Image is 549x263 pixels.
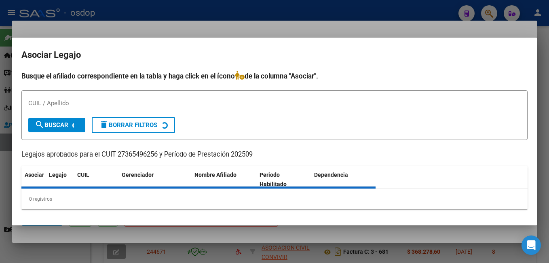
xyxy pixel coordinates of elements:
[77,172,89,178] span: CUIL
[522,235,541,255] div: Open Intercom Messenger
[21,47,528,63] h2: Asociar Legajo
[118,166,191,193] datatable-header-cell: Gerenciador
[25,172,44,178] span: Asociar
[99,120,109,129] mat-icon: delete
[311,166,376,193] datatable-header-cell: Dependencia
[314,172,348,178] span: Dependencia
[260,172,287,187] span: Periodo Habilitado
[21,166,46,193] datatable-header-cell: Asociar
[35,121,68,129] span: Buscar
[256,166,311,193] datatable-header-cell: Periodo Habilitado
[191,166,256,193] datatable-header-cell: Nombre Afiliado
[49,172,67,178] span: Legajo
[92,117,175,133] button: Borrar Filtros
[21,150,528,160] p: Legajos aprobados para el CUIT 27365496256 y Período de Prestación 202509
[46,166,74,193] datatable-header-cell: Legajo
[99,121,157,129] span: Borrar Filtros
[21,71,528,81] h4: Busque el afiliado correspondiente en la tabla y haga click en el ícono de la columna "Asociar".
[35,120,44,129] mat-icon: search
[122,172,154,178] span: Gerenciador
[74,166,118,193] datatable-header-cell: CUIL
[21,189,528,209] div: 0 registros
[28,118,85,132] button: Buscar
[194,172,236,178] span: Nombre Afiliado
